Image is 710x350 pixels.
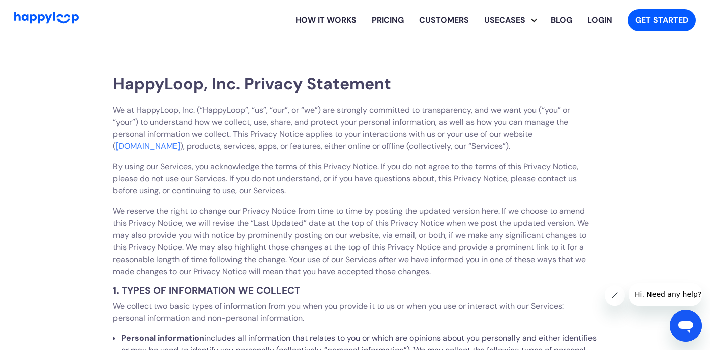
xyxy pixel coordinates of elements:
p: We collect two basic types of information from you when you provide it to us or when you use or i... [113,300,597,324]
a: Learn how HappyLoop works [411,4,477,36]
a: Get started with HappyLoop [628,9,696,31]
strong: Personal information [121,333,204,343]
h1: HappyLoop, Inc. Privacy Statement [113,76,597,92]
div: Usecases [477,14,533,26]
a: [DOMAIN_NAME] [116,141,180,152]
a: Learn how HappyLoop works [288,4,364,36]
div: Usecases [484,4,543,36]
a: View HappyLoop pricing plans [364,4,411,36]
p: We at HappyLoop, Inc. (“HappyLoop”, “us”, “our”, or “we”) are strongly committed to transparency,... [113,104,597,153]
iframe: Button to launch messaging window [670,310,702,342]
a: Visit the HappyLoop blog for insights [543,4,580,36]
a: Go to Home Page [14,12,79,28]
div: Explore HappyLoop use cases [477,4,543,36]
iframe: Message from company [629,283,702,306]
img: HappyLoop Logo [14,12,79,23]
iframe: Close message [605,285,625,306]
p: By using our Services, you acknowledge the terms of this Privacy Notice. If you do not agree to t... [113,161,597,197]
h4: 1. TYPES OF INFORMATION WE COLLECT [113,286,597,295]
p: We reserve the right to change our Privacy Notice from time to time by posting the updated versio... [113,205,597,278]
a: Log in to your HappyLoop account [580,4,620,36]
